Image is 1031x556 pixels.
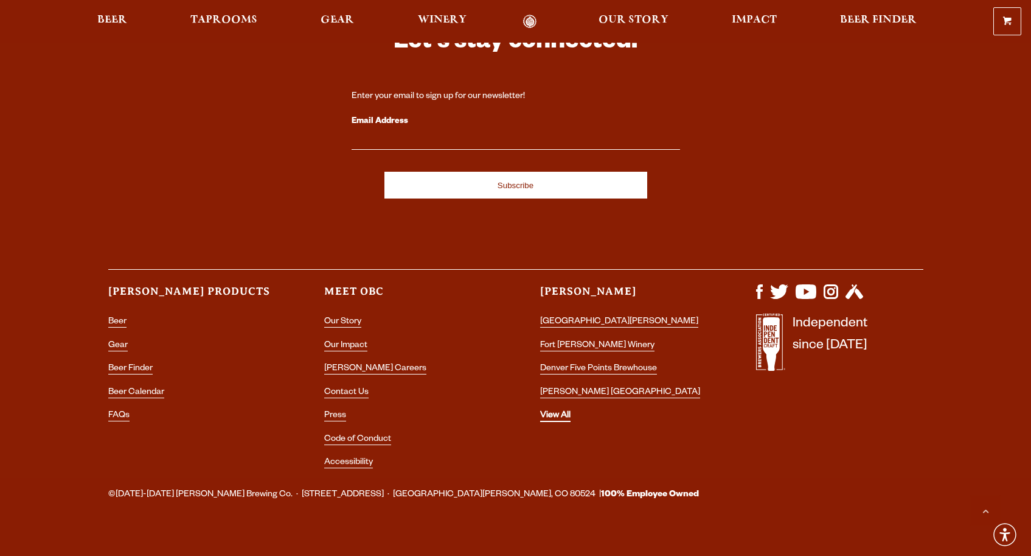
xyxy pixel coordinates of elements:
a: Visit us on YouTube [796,293,816,303]
a: Beer Finder [108,364,153,375]
a: Visit us on X (formerly Twitter) [770,293,788,303]
a: Beer [89,15,135,29]
a: Winery [410,15,474,29]
span: Beer Finder [840,15,917,25]
a: Taprooms [182,15,265,29]
span: Taprooms [190,15,257,25]
a: Visit us on Instagram [824,293,838,303]
a: Fort [PERSON_NAME] Winery [540,341,654,351]
a: [PERSON_NAME] [GEOGRAPHIC_DATA] [540,388,700,398]
a: Scroll to top [970,495,1001,526]
a: Gear [313,15,362,29]
a: Press [324,411,346,421]
div: Enter your email to sign up for our newsletter! [352,91,680,103]
a: Odell Home [507,15,553,29]
a: Impact [724,15,785,29]
a: Our Story [324,317,361,328]
h3: [PERSON_NAME] [540,284,707,309]
a: Denver Five Points Brewhouse [540,364,657,375]
div: Accessibility Menu [991,521,1018,548]
span: ©[DATE]-[DATE] [PERSON_NAME] Brewing Co. · [STREET_ADDRESS] · [GEOGRAPHIC_DATA][PERSON_NAME], CO ... [108,487,699,503]
a: Gear [108,341,128,351]
strong: 100% Employee Owned [601,490,699,500]
input: Subscribe [384,172,647,199]
p: Independent since [DATE] [793,314,867,378]
a: Beer [108,317,127,328]
a: FAQs [108,411,130,421]
a: Our Impact [324,341,367,351]
span: Gear [321,15,354,25]
a: Contact Us [324,388,369,398]
h3: Meet OBC [324,284,491,309]
a: Code of Conduct [324,435,391,445]
h3: [PERSON_NAME] Products [108,284,276,309]
h3: Let's stay connected! [352,26,680,62]
span: Beer [97,15,127,25]
label: Email Address [352,114,680,130]
a: View All [540,411,571,422]
a: Beer Calendar [108,388,164,398]
span: Winery [418,15,467,25]
a: Beer Finder [832,15,925,29]
a: Visit us on Facebook [756,293,763,303]
span: Impact [732,15,777,25]
a: Visit us on Untappd [845,293,863,303]
a: [GEOGRAPHIC_DATA][PERSON_NAME] [540,317,698,328]
span: Our Story [599,15,668,25]
a: Our Story [591,15,676,29]
a: Accessibility [324,458,373,468]
a: [PERSON_NAME] Careers [324,364,426,375]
